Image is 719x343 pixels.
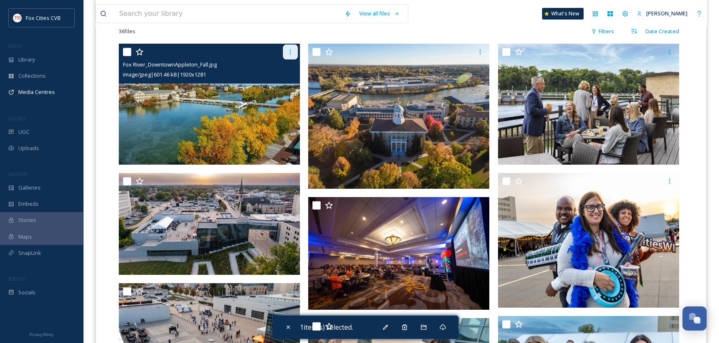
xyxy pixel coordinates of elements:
button: Open Chat [682,306,707,331]
img: UMCVB Conference 2025 (52).jpg [119,173,300,275]
span: SOCIALS [8,276,25,282]
span: Galleries [18,184,41,192]
a: [PERSON_NAME] [633,5,692,22]
span: Fox River_DowntownAppleton_Fall.jpg [123,61,217,68]
span: Library [18,56,35,64]
a: Privacy Policy [29,329,54,339]
span: 36 file s [119,27,135,35]
span: Collections [18,72,46,80]
img: Fox River_DowntownAppleton_Fall.jpg [119,44,300,165]
img: images.png [13,14,22,22]
div: Filters [587,23,618,39]
span: image/jpeg | 601.46 kB | 1920 x 1281 [123,71,206,78]
span: Maps [18,233,32,241]
a: What's New [542,8,584,20]
span: WIDGETS [8,171,27,177]
img: Professional Photo Shoot (8).jpg [498,44,679,165]
span: Embeds [18,200,39,208]
span: Privacy Policy [29,332,54,337]
span: COLLECT [8,115,26,121]
span: Uploads [18,144,39,152]
span: 1 item(s) selected. [300,322,353,332]
span: Socials [18,289,36,296]
img: Lawrence University (3).jpeg [308,44,489,189]
span: UGC [18,128,29,136]
span: Fox Cities CVB [26,14,61,22]
span: Stories [18,216,36,224]
img: UMCVB Conference 2025 (102).jpg [498,173,679,308]
span: MEDIA [8,43,23,49]
a: View all files [355,5,404,22]
span: [PERSON_NAME] [646,10,687,17]
img: UMCVB Conference 2025 (150).jpg [308,197,489,310]
span: Media Centres [18,88,55,96]
input: Search your library [115,5,340,23]
div: Date Created [641,23,683,39]
span: SnapLink [18,249,41,257]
